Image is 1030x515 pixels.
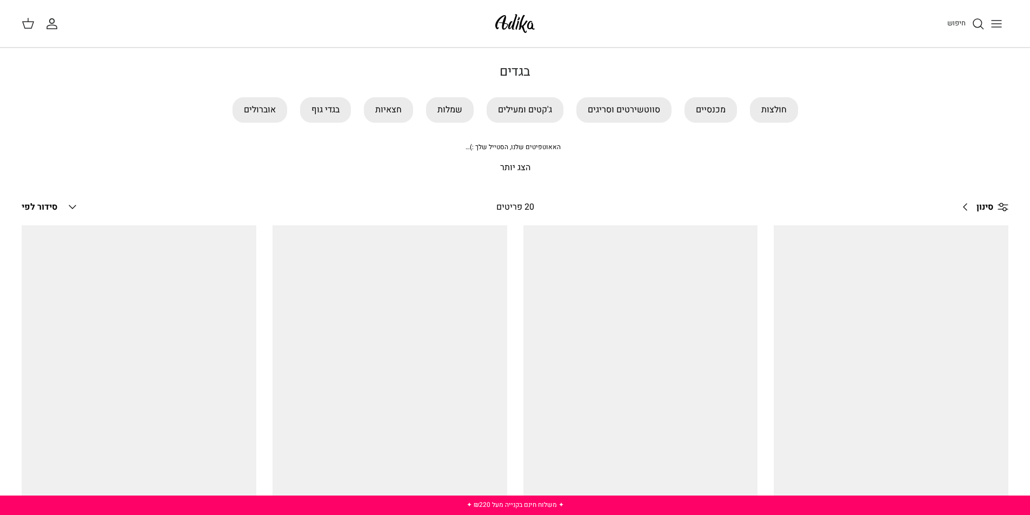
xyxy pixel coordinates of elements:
[947,18,966,28] span: חיפוש
[955,194,1008,220] a: סינון
[750,97,798,123] a: חולצות
[401,200,629,215] div: 20 פריטים
[45,17,63,30] a: החשבון שלי
[364,97,413,123] a: חצאיות
[137,64,894,80] h1: בגדים
[576,97,672,123] a: סווטשירטים וסריגים
[685,97,737,123] a: מכנסיים
[467,500,564,510] a: ✦ משלוח חינם בקנייה מעל ₪220 ✦
[22,200,57,213] span: סידור לפי
[985,12,1008,36] button: Toggle menu
[947,17,985,30] a: חיפוש
[22,195,79,219] button: סידור לפי
[492,11,538,36] img: Adika IL
[426,97,474,123] a: שמלות
[137,161,894,175] p: הצג יותר
[300,97,351,123] a: בגדי גוף
[232,97,287,123] a: אוברולים
[466,142,561,152] span: האאוטפיטים שלנו, הסטייל שלך :)
[976,200,993,215] span: סינון
[487,97,563,123] a: ג'קטים ומעילים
